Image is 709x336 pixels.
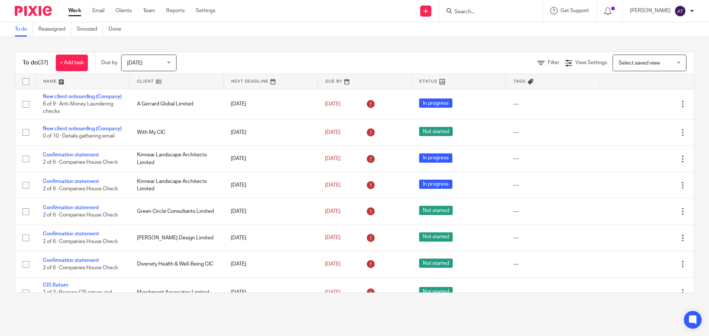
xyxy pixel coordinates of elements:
span: Not started [419,206,453,215]
span: Not started [419,232,453,242]
span: 2 of 6 · Companies House Check [43,213,118,218]
span: 1 of 3 · Prepare CIS return and sent to client for approval [43,290,112,303]
span: Filter [548,60,559,65]
a: Reassigned [38,22,71,37]
span: Not started [419,259,453,268]
td: A Gerrard Global Limited [130,89,224,119]
div: --- [513,129,593,136]
span: [DATE] [325,183,340,188]
a: Confirmation statement [43,152,99,157]
span: Not started [419,127,453,136]
a: CIS Return [43,283,68,288]
td: [DATE] [223,225,318,251]
span: [DATE] [325,235,340,240]
span: 2 of 6 · Companies House Check [43,239,118,244]
td: [DATE] [223,277,318,308]
span: View Settings [575,60,607,65]
span: [DATE] [325,290,340,295]
div: --- [513,181,593,189]
a: New client onboarding (Company) [43,126,122,131]
a: New client onboarding (Company) [43,94,122,99]
span: [DATE] [127,60,143,66]
span: [DATE] [325,130,340,135]
span: In progress [419,98,452,108]
a: To do [15,22,33,37]
span: In progress [419,180,452,189]
p: [PERSON_NAME] [630,7,671,14]
input: Search [454,9,520,15]
div: --- [513,260,593,268]
a: Snoozed [77,22,103,37]
td: With My CIC [130,119,224,145]
span: Not started [419,287,453,296]
span: In progress [419,153,452,163]
span: [DATE] [325,261,340,267]
span: Tags [513,79,526,83]
td: [DATE] [223,89,318,119]
a: Settings [196,7,215,14]
a: Reports [166,7,185,14]
a: + Add task [56,55,88,71]
span: [DATE] [325,156,340,161]
div: --- [513,208,593,215]
td: [DATE] [223,198,318,225]
td: Kinnear Landscape Architects Limited [130,146,224,172]
img: Pixie [15,6,52,16]
td: [DATE] [223,251,318,277]
td: [DATE] [223,146,318,172]
td: [DATE] [223,172,318,198]
span: 0 of 10 · Details gathering email [43,134,114,139]
a: Done [109,22,127,37]
div: --- [513,155,593,162]
a: Confirmation statement [43,205,99,210]
a: Team [143,7,155,14]
div: --- [513,234,593,242]
span: 2 of 6 · Companies House Check [43,160,118,165]
td: [DATE] [223,119,318,145]
td: Diversity Health & Well-Being CIC [130,251,224,277]
a: Confirmation statement [43,231,99,236]
a: Email [92,7,105,14]
span: 2 of 6 · Companies House Check [43,265,118,270]
a: Work [68,7,81,14]
td: [PERSON_NAME] Design Limited [130,225,224,251]
span: 2 of 6 · Companies House Check [43,186,118,191]
a: Confirmation statement [43,179,99,184]
div: --- [513,289,593,296]
td: Marchmont Associates Limited [130,277,224,308]
a: Clients [116,7,132,14]
span: [DATE] [325,209,340,214]
span: Get Support [561,8,589,13]
span: [DATE] [325,101,340,107]
span: Select saved view [619,60,660,66]
span: 6 of 9 · Anti-Money Laundering checks [43,101,113,114]
span: (37) [38,60,48,66]
td: Kinnear Landscape Architects Limited [130,172,224,198]
p: Due by [101,59,117,66]
h1: To do [23,59,48,67]
div: --- [513,100,593,108]
img: svg%3E [674,5,686,17]
a: Confirmation statement [43,258,99,263]
td: Green Circle Consultants Limited [130,198,224,225]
